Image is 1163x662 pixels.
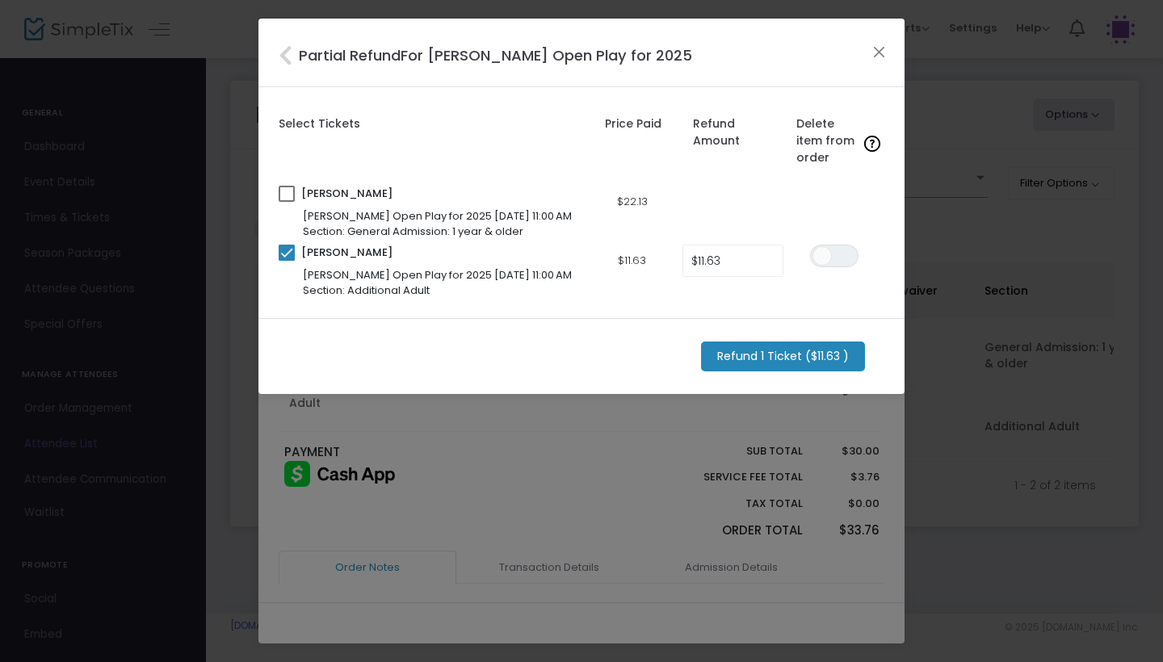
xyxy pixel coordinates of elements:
label: Select Tickets [279,115,360,132]
span: [PERSON_NAME] [301,245,453,261]
button: Close [869,42,890,63]
div: $22.13 [617,194,648,210]
i: Close [279,44,299,66]
label: Price Paid [605,115,661,166]
div: $11.63 [618,253,646,269]
span: For [PERSON_NAME] Open Play for 2025 [401,45,692,65]
label: Refund Amount [693,115,781,166]
span: [PERSON_NAME] Open Play for 2025 [DATE] 11:00 AM Section: General Admission: 1 year & older [303,208,572,240]
span: [PERSON_NAME] [301,186,453,202]
span: [PERSON_NAME] Open Play for 2025 [DATE] 11:00 AM Section: Additional Adult [303,267,572,299]
m-button: Refund 1 Ticket ($11.63 ) [701,341,865,371]
img: question-mark [864,136,880,152]
h4: Partial Refund [279,39,869,66]
label: Delete item from order [796,115,860,166]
